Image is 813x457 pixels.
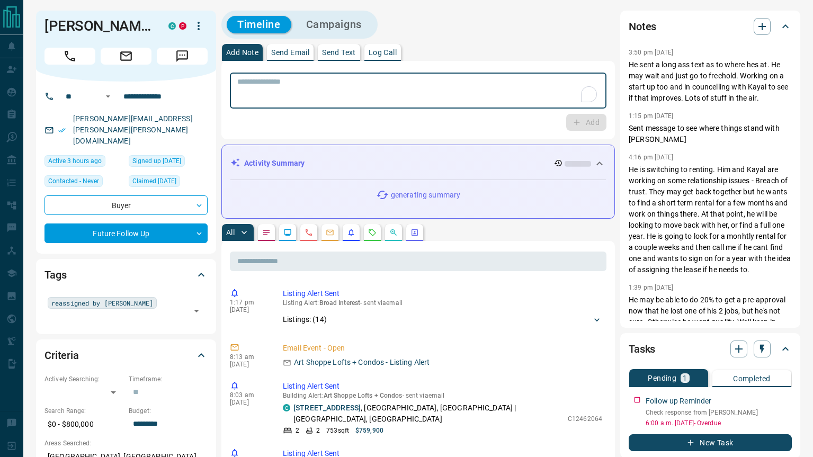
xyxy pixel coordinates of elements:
p: [DATE] [230,399,267,406]
p: Pending [648,374,676,382]
span: Claimed [DATE] [132,176,176,186]
p: 6:00 a.m. [DATE] - Overdue [646,418,792,428]
p: [DATE] [230,306,267,313]
div: Tasks [629,336,792,362]
svg: Email Verified [58,127,66,134]
div: condos.ca [168,22,176,30]
svg: Requests [368,228,377,237]
div: condos.ca [283,404,290,411]
span: Email [101,48,151,65]
p: Follow up Reminder [646,396,711,407]
span: Active 3 hours ago [48,156,102,166]
p: Check response from [PERSON_NAME] [646,408,792,417]
button: Open [102,90,114,103]
button: New Task [629,434,792,451]
h2: Tags [44,266,66,283]
p: , [GEOGRAPHIC_DATA], [GEOGRAPHIC_DATA] | [GEOGRAPHIC_DATA], [GEOGRAPHIC_DATA] [293,402,562,425]
p: 1:15 pm [DATE] [629,112,674,120]
p: He is switching to renting. Him and Kayal are working on some relationship issues - Breach of tru... [629,164,792,275]
p: 3:50 pm [DATE] [629,49,674,56]
svg: Emails [326,228,334,237]
svg: Listing Alerts [347,228,355,237]
p: 2 [296,426,299,435]
p: All [226,229,235,236]
p: He sent a long ass text as to where hes at. He may wait and just go to freehold. Working on a sta... [629,59,792,104]
p: Timeframe: [129,374,208,384]
p: Send Email [271,49,309,56]
span: Call [44,48,95,65]
p: Search Range: [44,406,123,416]
span: Art Shoppe Lofts + Condos [324,392,403,399]
p: Send Text [322,49,356,56]
h2: Tasks [629,340,655,357]
p: 1 [683,374,687,382]
p: Listing Alert : - sent via email [283,299,602,307]
p: $0 - $800,000 [44,416,123,433]
p: Areas Searched: [44,438,208,448]
button: Open [189,303,204,318]
a: [PERSON_NAME][EMAIL_ADDRESS][PERSON_NAME][PERSON_NAME][DOMAIN_NAME] [73,114,193,145]
span: Broad Interest [319,299,361,307]
p: generating summary [391,190,460,201]
div: Notes [629,14,792,39]
p: Listings: ( 14 ) [283,314,327,325]
div: Tue Feb 11 2025 [129,175,208,190]
p: Activity Summary [244,158,305,169]
p: Email Event - Open [283,343,602,354]
p: [DATE] [230,361,267,368]
h1: [PERSON_NAME] [44,17,153,34]
p: 2 [316,426,320,435]
button: Timeline [227,16,291,33]
div: Criteria [44,343,208,368]
p: Completed [733,375,771,382]
div: Sun Aug 06 2023 [129,155,208,170]
p: Art Shoppe Lofts + Condos - Listing Alert [294,357,430,368]
p: Add Note [226,49,258,56]
svg: Calls [305,228,313,237]
textarea: To enrich screen reader interactions, please activate Accessibility in Grammarly extension settings [237,77,599,104]
div: property.ca [179,22,186,30]
div: Future Follow Up [44,223,208,243]
p: 4:16 pm [DATE] [629,154,674,161]
p: Budget: [129,406,208,416]
span: Contacted - Never [48,176,99,186]
span: Message [157,48,208,65]
p: 753 sqft [326,426,349,435]
p: Log Call [369,49,397,56]
p: Listing Alert Sent [283,381,602,392]
h2: Criteria [44,347,79,364]
span: Signed up [DATE] [132,156,181,166]
svg: Notes [262,228,271,237]
div: Activity Summary [230,154,606,173]
div: Wed Oct 15 2025 [44,155,123,170]
div: Buyer [44,195,208,215]
p: 8:03 am [230,391,267,399]
p: $759,900 [355,426,383,435]
div: Tags [44,262,208,288]
button: Campaigns [296,16,372,33]
svg: Opportunities [389,228,398,237]
svg: Lead Browsing Activity [283,228,292,237]
p: 1:17 pm [230,299,267,306]
div: Listings: (14) [283,310,602,329]
p: 1:39 pm [DATE] [629,284,674,291]
span: reassigned by [PERSON_NAME] [51,298,153,308]
p: Actively Searching: [44,374,123,384]
p: C12462064 [568,414,602,424]
a: [STREET_ADDRESS] [293,404,361,412]
p: He may be able to do 20% to get a pre-approval now that he lost one of his 2 jobs, but he's not s... [629,294,792,361]
p: 8:13 am [230,353,267,361]
h2: Notes [629,18,656,35]
p: Listing Alert Sent [283,288,602,299]
svg: Agent Actions [410,228,419,237]
p: Building Alert : - sent via email [283,392,602,399]
p: Sent message to see where things stand with [PERSON_NAME] [629,123,792,145]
